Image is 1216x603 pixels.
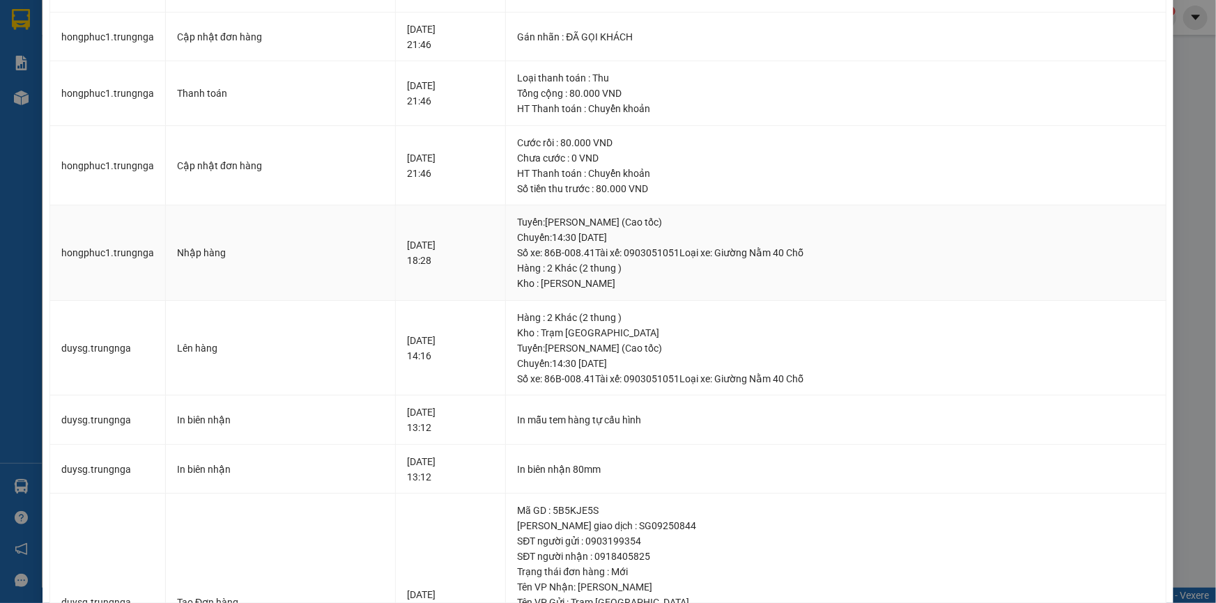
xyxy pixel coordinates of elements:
div: Cước rồi : 80.000 VND [517,135,1155,150]
div: [DATE] 14:16 [407,333,494,363]
td: duysg.trungnga [50,396,166,445]
div: Cập nhật đơn hàng [177,29,384,45]
div: HT Thanh toán : Chuyển khoản [517,101,1155,116]
td: duysg.trungnga [50,301,166,396]
div: Kho : [PERSON_NAME] [517,276,1155,291]
div: Tổng cộng : 80.000 VND [517,86,1155,101]
div: [DATE] 21:46 [407,150,494,181]
div: Số tiền thu trước : 80.000 VND [517,181,1155,196]
div: Cập nhật đơn hàng [177,158,384,173]
td: hongphuc1.trungnga [50,205,166,301]
div: In mẫu tem hàng tự cấu hình [517,412,1155,428]
div: [PERSON_NAME] giao dịch : SG09250844 [517,518,1155,533]
td: hongphuc1.trungnga [50,61,166,126]
div: Tuyến : [PERSON_NAME] (Cao tốc) Chuyến: 14:30 [DATE] Số xe: 86B-008.41 Tài xế: 0903051051 Loại xe... [517,340,1155,386]
div: HT Thanh toán : Chuyển khoản [517,166,1155,181]
div: SĐT người nhận : 0918405825 [517,549,1155,564]
div: Hàng : 2 Khác (2 thung ) [517,310,1155,325]
div: Trạng thái đơn hàng : Mới [517,564,1155,579]
div: In biên nhận [177,412,384,428]
div: Nhập hàng [177,245,384,260]
td: hongphuc1.trungnga [50,126,166,206]
div: [DATE] 21:46 [407,78,494,109]
div: Tên VP Nhận: [PERSON_NAME] [517,579,1155,595]
div: In biên nhận [177,462,384,477]
div: [DATE] 13:12 [407,405,494,435]
td: hongphuc1.trungnga [50,13,166,62]
div: Tuyến : [PERSON_NAME] (Cao tốc) Chuyến: 14:30 [DATE] Số xe: 86B-008.41 Tài xế: 0903051051 Loại xe... [517,214,1155,260]
div: SĐT người gửi : 0903199354 [517,533,1155,549]
div: Hàng : 2 Khác (2 thung ) [517,260,1155,276]
div: In biên nhận 80mm [517,462,1155,477]
div: Loại thanh toán : Thu [517,70,1155,86]
div: Mã GD : 5B5KJE5S [517,503,1155,518]
div: Kho : Trạm [GEOGRAPHIC_DATA] [517,325,1155,340]
div: Chưa cước : 0 VND [517,150,1155,166]
div: Gán nhãn : ĐÃ GỌI KHÁCH [517,29,1155,45]
div: Lên hàng [177,340,384,356]
div: [DATE] 18:28 [407,237,494,268]
td: duysg.trungnga [50,445,166,494]
div: Thanh toán [177,86,384,101]
div: [DATE] 21:46 [407,22,494,52]
div: [DATE] 13:12 [407,454,494,485]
